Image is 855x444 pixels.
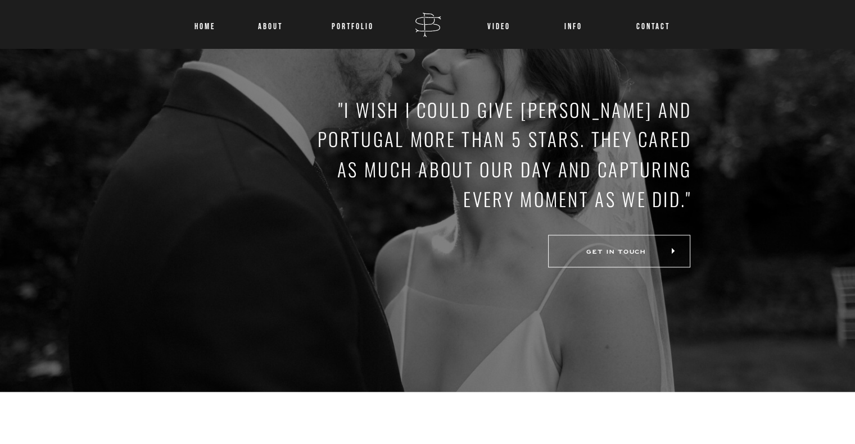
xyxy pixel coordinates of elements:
[486,17,512,31] a: VIDEO
[553,17,594,31] a: INFO
[191,17,219,31] a: Home
[327,17,379,31] a: Portfolio
[567,245,665,256] a: GET IN TOUCH
[309,95,692,180] p: "I wish I could give [PERSON_NAME] and Portugal more than 5 stars. They cared as much about our d...
[636,17,662,31] a: CONTACT
[256,17,285,31] a: About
